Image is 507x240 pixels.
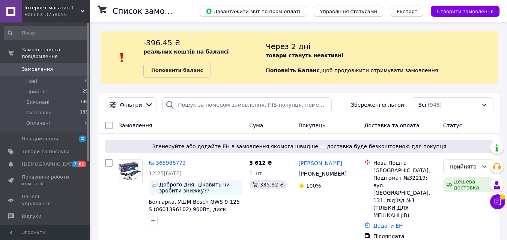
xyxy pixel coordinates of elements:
span: Згенеруйте або додайте ЕН в замовлення якомога швидше — доставка буде безкоштовною для покупця [108,143,490,150]
span: Cума [249,122,263,128]
span: Оплачені [26,120,50,127]
div: Прийнято [450,162,478,171]
div: 335.92 ₴ [249,180,287,189]
span: Скасовані [26,109,52,116]
div: [PHONE_NUMBER] [297,168,348,179]
span: Виконані [26,99,50,106]
span: Доброго дня, цікавить чи зробити знижку?? [159,182,240,194]
a: Поповнити баланс [143,63,211,78]
div: Ваш ID: 3758055 [24,11,90,18]
div: Післяплата [373,233,437,240]
span: 1 шт. [249,170,264,176]
span: Через 2 дні [266,42,311,51]
button: Управління статусами [314,6,383,17]
span: Статус [443,122,462,128]
span: Прийняті [26,88,50,95]
span: 29 [83,88,88,95]
a: № 365986773 [149,160,186,166]
b: Поповніть Баланс [266,67,320,73]
span: Відгуки [22,213,41,220]
span: 100% [306,183,321,189]
span: -396.45 ₴ [143,38,181,47]
span: [DEMOGRAPHIC_DATA] [22,161,77,168]
button: Експорт [391,6,424,17]
span: Доставка та оплата [364,122,420,128]
span: Замовлення та повідомлення [22,46,90,60]
span: Замовлення [22,66,53,73]
img: :exclamation: [116,52,128,63]
span: Інтернет магазин TECH [24,4,81,11]
div: [GEOGRAPHIC_DATA], Поштомат №32219: вул. [GEOGRAPHIC_DATA], 131, під'їзд №1 (ТІЛЬКИ ДЛЯ МЕШКАНЦІВ) [373,167,437,219]
span: (948) [428,102,442,108]
span: Експорт [397,9,418,14]
span: Управління статусами [320,9,377,14]
input: Пошук за номером замовлення, ПІБ покупця, номером телефону, Email, номером накладної [162,97,332,112]
a: Створити замовлення [423,8,499,14]
div: Дешева доставка [443,177,493,192]
span: 736 [80,99,88,106]
div: , щоб продовжити отримувати замовлення [266,37,498,78]
a: Болгарка, УШМ Bosch GWS 9-125 S (0601396102) 900Вт, диск 125мм, з регулюванням обертів PKA11 [149,199,240,227]
button: Завантажити звіт по пром-оплаті [200,6,306,17]
span: 3 612 ₴ [249,160,272,166]
div: Нова Пошта [373,159,437,167]
input: Пошук [4,26,89,40]
span: 2 [79,136,86,142]
a: [PERSON_NAME] [299,160,342,167]
span: Покупець [299,122,325,128]
span: Збережені фільтри: [351,101,406,109]
span: Всі [418,101,426,109]
h1: Список замовлень [113,7,189,16]
span: Створити замовлення [437,9,493,14]
span: 7 [72,161,78,167]
b: товари стануть неактивні [266,52,343,58]
span: 81 [78,161,86,167]
span: Показники роботи компанії [22,174,69,187]
span: 12:25[DATE] [149,170,182,176]
span: Нові [26,78,37,85]
a: Фото товару [119,159,143,183]
span: 183 [80,109,88,116]
button: Створити замовлення [431,6,499,17]
span: Товари та послуги [22,148,69,155]
img: :speech_balloon: [152,182,158,188]
b: реальних коштів на балансі [143,49,229,55]
span: 0 [85,78,88,85]
span: Замовлення [119,122,152,128]
a: Додати ЕН [373,223,403,229]
span: 0 [85,120,88,127]
img: Фото товару [119,161,142,182]
b: Поповнити баланс [151,67,203,73]
span: Фільтри [120,101,142,109]
span: Повідомлення [22,136,58,142]
button: Чат з покупцем [490,194,505,209]
span: Панель управління [22,193,69,207]
span: Завантажити звіт по пром-оплаті [206,8,300,15]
